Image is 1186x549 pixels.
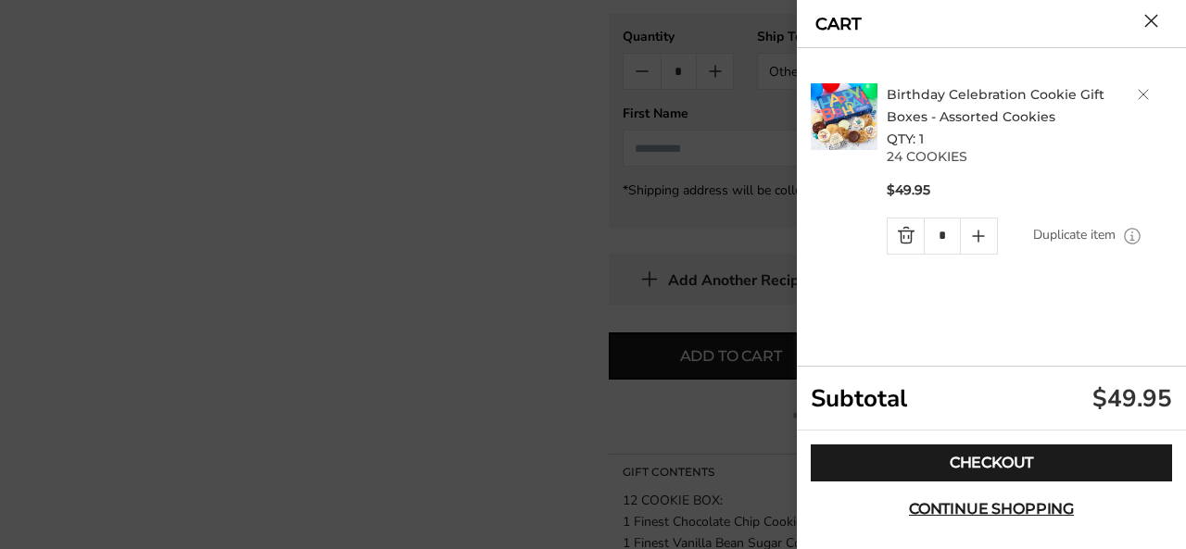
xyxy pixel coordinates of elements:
[888,218,924,254] a: Quantity minus button
[815,16,862,32] a: CART
[797,367,1186,430] div: Subtotal
[961,218,997,254] a: Quantity plus button
[1138,89,1149,100] a: Delete product
[811,491,1172,528] button: Continue shopping
[887,86,1104,125] a: Birthday Celebration Cookie Gift Boxes - Assorted Cookies
[811,83,877,150] img: C. Krueger's. image
[887,150,1178,163] p: 24 COOKIES
[924,218,960,254] input: Quantity Input
[887,83,1178,150] h2: QTY: 1
[909,502,1074,517] span: Continue shopping
[1092,382,1172,415] div: $49.95
[1144,14,1158,28] button: Close cart
[811,444,1172,481] a: Checkout
[1033,225,1116,245] a: Duplicate item
[887,181,930,199] span: $49.95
